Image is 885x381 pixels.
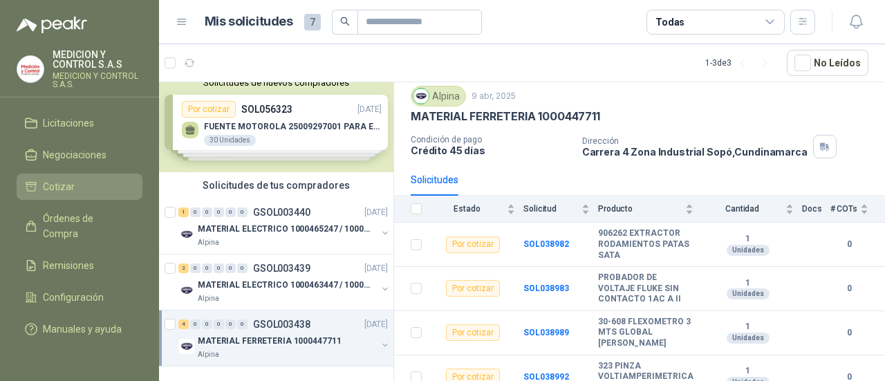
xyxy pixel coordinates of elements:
a: SOL038989 [523,328,569,337]
th: Cantidad [702,196,802,223]
b: SOL038982 [523,239,569,249]
span: Manuales y ayuda [43,322,122,337]
b: 0 [830,238,868,251]
p: [DATE] [364,318,388,331]
div: 0 [237,263,248,273]
div: 1 [178,207,189,217]
div: 0 [225,263,236,273]
div: Solicitudes de tus compradores [159,172,393,198]
span: Licitaciones [43,115,94,131]
img: Company Logo [178,282,195,299]
a: Órdenes de Compra [17,205,142,247]
img: Logo peakr [17,17,87,33]
p: MATERIAL ELECTRICO 1000465247 / 1000466995 [198,223,370,236]
b: 0 [830,326,868,340]
div: 0 [214,319,224,329]
div: Unidades [727,245,770,256]
a: Licitaciones [17,110,142,136]
div: 0 [190,319,201,329]
div: Alpina [411,86,466,106]
a: 1 0 0 0 0 0 GSOL003440[DATE] Company LogoMATERIAL ELECTRICO 1000465247 / 1000466995Alpina [178,204,391,248]
span: Estado [430,204,504,214]
div: 0 [202,263,212,273]
div: 1 - 3 de 3 [705,52,776,74]
div: Unidades [727,288,770,299]
p: Alpina [198,349,219,360]
p: MATERIAL ELECTRICO 1000463447 / 1000465800 [198,279,370,292]
p: MATERIAL FERRETERIA 1000447711 [198,335,341,348]
b: 1 [702,322,794,333]
span: Cantidad [702,204,783,214]
span: Solicitud [523,204,579,214]
p: Carrera 4 Zona Industrial Sopó , Cundinamarca [582,146,808,158]
div: 0 [202,207,212,217]
span: Configuración [43,290,104,305]
p: MEDICION Y CONTROL S.A.S [53,50,142,69]
div: 2 [178,263,189,273]
th: # COTs [830,196,885,223]
p: Condición de pago [411,135,571,145]
a: Configuración [17,284,142,310]
img: Company Logo [413,89,429,104]
div: 0 [225,207,236,217]
div: Por cotizar [446,280,500,297]
p: GSOL003438 [253,319,310,329]
span: Negociaciones [43,147,106,162]
p: Alpina [198,237,219,248]
b: 906262 EXTRACTOR RODAMIENTOS PATAS SATA [598,228,693,261]
button: Solicitudes de nuevos compradores [165,77,388,88]
img: Company Logo [17,56,44,82]
p: Crédito 45 días [411,145,571,156]
div: Todas [655,15,684,30]
div: 0 [190,207,201,217]
h1: Mis solicitudes [205,12,293,32]
th: Docs [802,196,830,223]
a: 4 0 0 0 0 0 GSOL003438[DATE] Company LogoMATERIAL FERRETERIA 1000447711Alpina [178,316,391,360]
b: 1 [702,234,794,245]
div: 4 [178,319,189,329]
div: 0 [214,263,224,273]
div: 0 [237,207,248,217]
th: Estado [430,196,523,223]
th: Solicitud [523,196,598,223]
p: GSOL003440 [253,207,310,217]
p: MEDICION Y CONTROL S.A.S. [53,72,142,89]
div: 0 [237,319,248,329]
p: 9 abr, 2025 [472,90,516,103]
div: Solicitudes [411,172,458,187]
a: 2 0 0 0 0 0 GSOL003439[DATE] Company LogoMATERIAL ELECTRICO 1000463447 / 1000465800Alpina [178,260,391,304]
span: search [340,17,350,26]
p: [DATE] [364,206,388,219]
a: Cotizar [17,174,142,200]
p: MATERIAL FERRETERIA 1000447711 [411,109,600,124]
a: SOL038983 [523,284,569,293]
div: 0 [202,319,212,329]
span: Cotizar [43,179,75,194]
span: # COTs [830,204,857,214]
span: Remisiones [43,258,94,273]
b: 1 [702,366,794,377]
a: Remisiones [17,252,142,279]
a: Manuales y ayuda [17,316,142,342]
img: Company Logo [178,226,195,243]
p: GSOL003439 [253,263,310,273]
span: 7 [304,14,321,30]
img: Company Logo [178,338,195,355]
div: 0 [214,207,224,217]
button: No Leídos [787,50,868,76]
p: [DATE] [364,262,388,275]
div: Por cotizar [446,324,500,341]
b: 0 [830,282,868,295]
b: 1 [702,278,794,289]
b: 30-608 FLEXOMETRO 3 MTS GLOBAL [PERSON_NAME] [598,317,693,349]
p: Dirección [582,136,808,146]
div: Solicitudes de nuevos compradoresPor cotizarSOL056323[DATE] FUENTE MOTOROLA 25009297001 PARA EP45... [159,72,393,172]
p: Alpina [198,293,219,304]
a: Negociaciones [17,142,142,168]
div: Unidades [727,333,770,344]
span: Órdenes de Compra [43,211,129,241]
div: 0 [190,263,201,273]
div: 0 [225,319,236,329]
